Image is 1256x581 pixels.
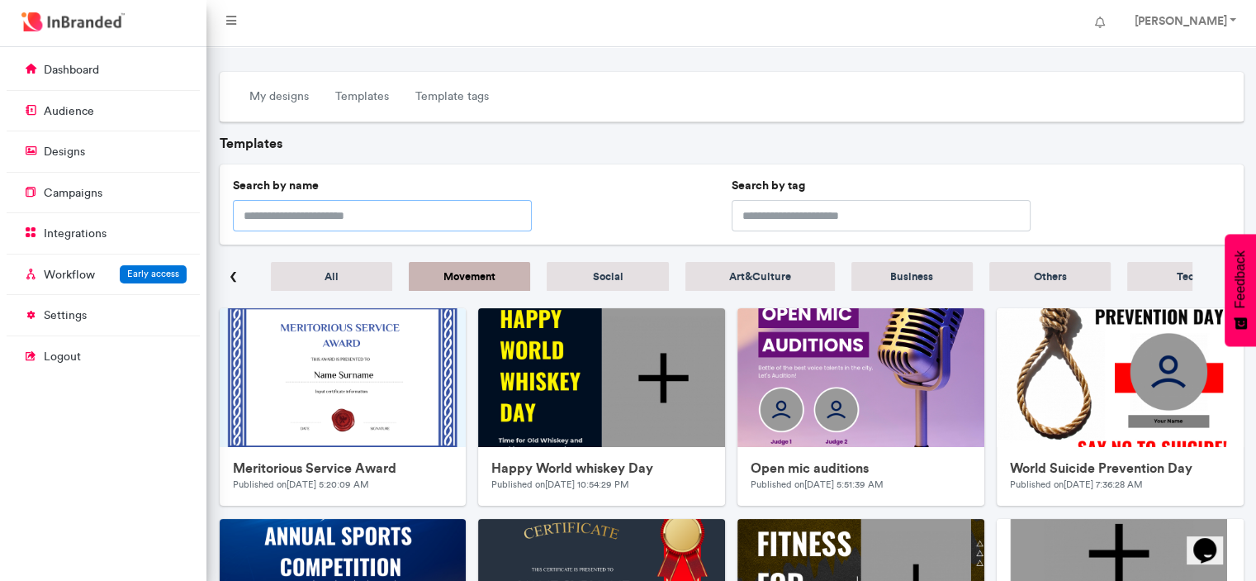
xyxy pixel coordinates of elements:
p: campaigns [44,185,102,202]
p: audience [44,103,94,120]
h6: Meritorious Service Award [233,460,453,476]
h6: Templates [220,136,1244,151]
p: integrations [44,226,107,242]
a: uploadsHappy World whiskey DayPublished on[DATE] 10:54:29 PM [478,308,725,506]
a: WorkflowEarly access [7,259,200,290]
a: uploadsMeritorious Service AwardPublished on[DATE] 5:20:09 AM [220,308,467,506]
h6: Happy World whiskey Day [491,460,712,476]
a: settings [7,299,200,331]
a: [PERSON_NAME] [1117,7,1249,40]
a: All [271,262,392,291]
h6: World Suicide Prevention Day [1010,460,1230,476]
p: designs [44,144,85,160]
p: Workflow [44,267,95,283]
a: integrations [7,217,200,249]
label: Search by name [233,178,319,194]
h5: Movement [429,270,510,283]
h5: Social [567,270,647,283]
p: settings [44,307,87,324]
span: ‹ [230,258,237,295]
a: Template tags [402,82,502,112]
small: Published on [DATE] 5:51:39 AM [751,479,884,490]
small: Published on [DATE] 5:20:09 AM [233,479,369,490]
a: Social [547,262,668,291]
a: Others [989,262,1111,291]
a: Movement [409,262,530,291]
a: Templates [322,82,402,112]
h5: Tech [1148,270,1228,283]
label: Search by tag [732,178,805,194]
button: Feedback - Show survey [1225,234,1256,346]
a: uploadsOpen mic auditionsPublished on[DATE] 5:51:39 AM [737,308,984,506]
small: Published on [DATE] 10:54:29 PM [491,479,629,490]
span: Early access [127,268,179,279]
h5: Business [872,270,952,283]
a: My designs [236,82,322,112]
a: designs [7,136,200,167]
span: Feedback [1233,250,1248,308]
span: Art & Culture [729,269,791,283]
a: campaigns [7,177,200,208]
a: audience [7,95,200,126]
a: dashboard [7,54,200,85]
iframe: chat widget [1187,515,1239,564]
a: Business [851,262,973,291]
strong: [PERSON_NAME] [1134,13,1226,28]
a: Art&Culture [685,262,835,291]
h5: All [291,270,372,283]
a: Tech [1127,262,1249,291]
img: InBranded Logo [17,8,129,36]
h5: Others [1010,270,1090,283]
small: Published on [DATE] 7:36:28 AM [1010,479,1143,490]
a: uploadsWorld Suicide Prevention DayPublished on[DATE] 7:36:28 AM [997,308,1244,506]
h6: Open mic auditions [751,460,971,476]
p: logout [44,349,81,365]
p: dashboard [44,62,99,79]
